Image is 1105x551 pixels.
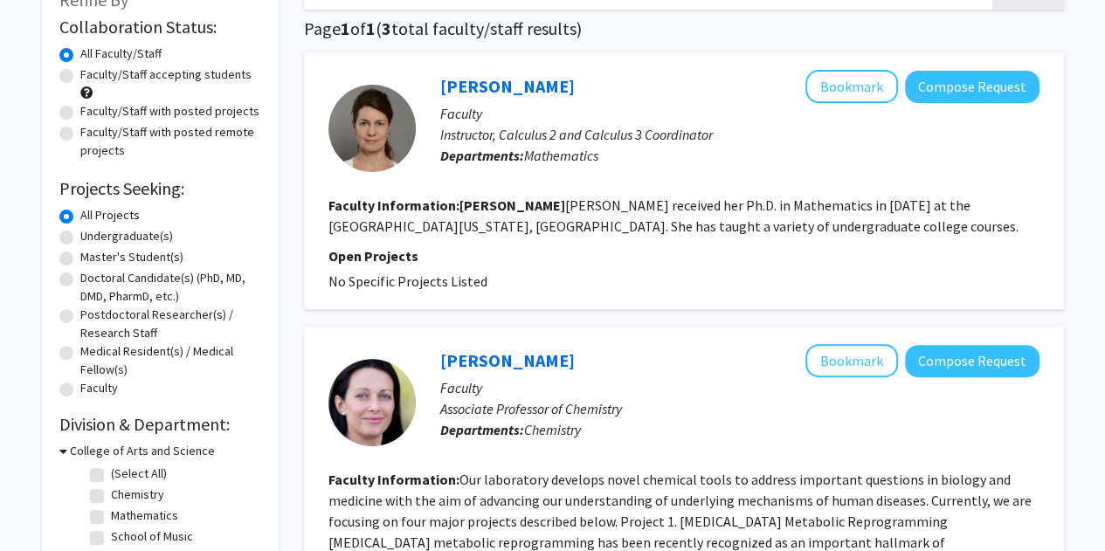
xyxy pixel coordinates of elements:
[524,421,581,438] span: Chemistry
[440,349,575,371] a: [PERSON_NAME]
[111,465,167,483] label: (Select All)
[80,306,260,342] label: Postdoctoral Researcher(s) / Research Staff
[111,506,178,525] label: Mathematics
[328,245,1039,266] p: Open Projects
[366,17,376,39] span: 1
[805,70,898,103] button: Add Elena Koucherik to Bookmarks
[905,345,1039,377] button: Compose Request to Elena Goun
[524,147,598,164] span: Mathematics
[111,486,164,504] label: Chemistry
[440,75,575,97] a: [PERSON_NAME]
[80,102,259,121] label: Faculty/Staff with posted projects
[805,344,898,377] button: Add Elena Goun to Bookmarks
[440,124,1039,145] p: Instructor, Calculus 2 and Calculus 3 Coordinator
[80,269,260,306] label: Doctoral Candidate(s) (PhD, MD, DMD, PharmD, etc.)
[304,18,1064,39] h1: Page of ( total faculty/staff results)
[440,103,1039,124] p: Faculty
[905,71,1039,103] button: Compose Request to Elena Koucherik
[80,206,140,224] label: All Projects
[59,17,260,38] h2: Collaboration Status:
[328,196,1019,235] fg-read-more: [PERSON_NAME] received her Ph.D. in Mathematics in [DATE] at the [GEOGRAPHIC_DATA][US_STATE], [GE...
[440,421,524,438] b: Departments:
[440,377,1039,398] p: Faculty
[13,472,74,538] iframe: Chat
[328,471,459,488] b: Faculty Information:
[80,379,118,397] label: Faculty
[80,227,173,245] label: Undergraduate(s)
[382,17,391,39] span: 3
[459,196,565,214] b: [PERSON_NAME]
[440,398,1039,419] p: Associate Professor of Chemistry
[80,123,260,160] label: Faculty/Staff with posted remote projects
[59,414,260,435] h2: Division & Department:
[111,527,193,546] label: School of Music
[80,65,252,84] label: Faculty/Staff accepting students
[328,196,459,214] b: Faculty Information:
[80,342,260,379] label: Medical Resident(s) / Medical Fellow(s)
[328,272,487,290] span: No Specific Projects Listed
[70,442,215,460] h3: College of Arts and Science
[59,178,260,199] h2: Projects Seeking:
[80,248,183,266] label: Master's Student(s)
[440,147,524,164] b: Departments:
[341,17,350,39] span: 1
[80,45,162,63] label: All Faculty/Staff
